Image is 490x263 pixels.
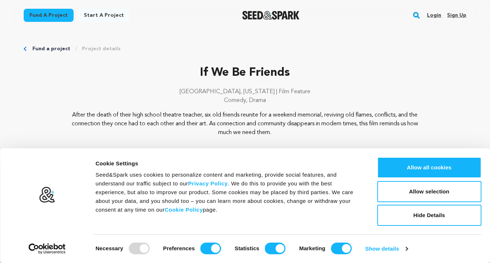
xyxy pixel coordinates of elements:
a: Privacy Policy [188,180,228,187]
a: Seed&Spark Homepage [242,11,299,20]
a: Login [427,9,441,21]
a: Cookie Policy [165,207,203,213]
button: Allow selection [377,181,481,202]
p: If We Be Friends [24,64,467,82]
a: Fund a project [32,45,70,52]
button: Hide Details [377,205,481,226]
p: [GEOGRAPHIC_DATA], [US_STATE] | Film Feature [24,87,467,96]
a: Show details [365,243,408,254]
div: Cookie Settings [95,159,361,168]
img: Seed&Spark Logo Dark Mode [242,11,299,20]
a: Usercentrics Cookiebot - opens in a new window [15,243,79,254]
button: Allow all cookies [377,157,481,178]
a: Fund a project [24,9,74,22]
strong: Preferences [163,245,195,251]
a: Sign up [447,9,466,21]
p: Comedy, Drama [24,96,467,105]
img: logo [39,187,55,203]
strong: Statistics [235,245,259,251]
a: Project details [82,45,121,52]
a: Start a project [78,9,130,22]
div: Breadcrumb [24,45,467,52]
strong: Marketing [299,245,325,251]
p: After the death of their high school theatre teacher, six old friends reunite for a weekend memor... [68,111,422,137]
div: Seed&Spark uses cookies to personalize content and marketing, provide social features, and unders... [95,170,361,214]
strong: Necessary [95,245,123,251]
